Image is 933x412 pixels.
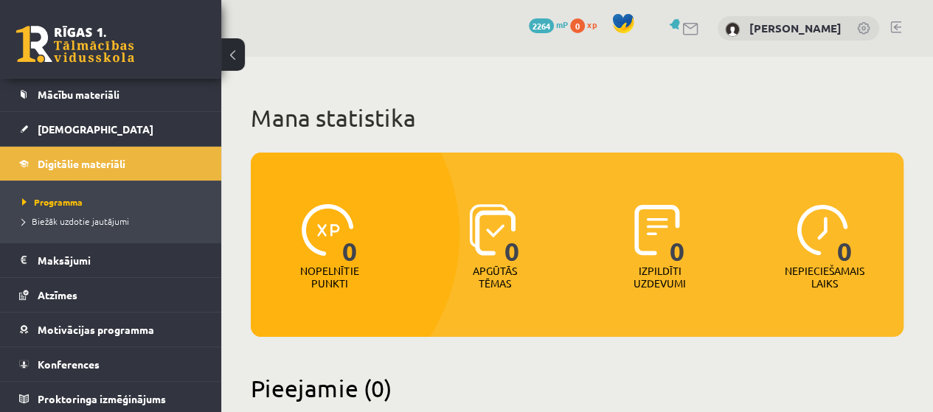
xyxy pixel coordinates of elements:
[38,357,100,371] span: Konferences
[19,347,203,381] a: Konferences
[19,77,203,111] a: Mācību materiāli
[634,204,680,256] img: icon-completed-tasks-ad58ae20a441b2904462921112bc710f1caf180af7a3daa7317a5a94f2d26646.svg
[19,313,203,346] a: Motivācijas programma
[529,18,554,33] span: 2264
[38,288,77,301] span: Atzīmes
[469,204,516,256] img: icon-learned-topics-4a711ccc23c960034f471b6e78daf4a3bad4a20eaf4de84257b87e66633f6470.svg
[529,18,568,30] a: 2264 mP
[38,323,154,336] span: Motivācijas programma
[837,204,853,265] span: 0
[19,243,203,277] a: Maksājumi
[19,147,203,181] a: Digitālie materiāli
[22,196,83,208] span: Programma
[570,18,604,30] a: 0 xp
[19,112,203,146] a: [DEMOGRAPHIC_DATA]
[570,18,585,33] span: 0
[38,122,153,136] span: [DEMOGRAPHIC_DATA]
[669,204,684,265] span: 0
[251,103,903,133] h1: Mana statistika
[16,26,134,63] a: Rīgas 1. Tālmācības vidusskola
[556,18,568,30] span: mP
[38,88,119,101] span: Mācību materiāli
[22,214,207,228] a: Biežāk uzdotie jautājumi
[300,265,358,290] p: Nopelnītie punkti
[38,157,125,170] span: Digitālie materiāli
[749,21,842,35] a: [PERSON_NAME]
[466,265,524,290] p: Apgūtās tēmas
[797,204,848,256] img: icon-clock-7be60019b62300814b6bd22b8e044499b485619524d84068768e800edab66f18.svg
[631,265,688,290] p: Izpildīti uzdevumi
[38,243,203,277] legend: Maksājumi
[22,215,129,227] span: Biežāk uzdotie jautājumi
[38,392,166,405] span: Proktoringa izmēģinājums
[19,278,203,312] a: Atzīmes
[251,374,903,402] h2: Pieejamie (0)
[302,204,353,256] img: icon-xp-0682a9bc20223a9ccc6f5883a126b849a74cddfe5390d2b41b4391c66f2066e7.svg
[725,22,740,37] img: Aleksandrs Maļcevs
[785,265,864,290] p: Nepieciešamais laiks
[22,195,207,209] a: Programma
[587,18,597,30] span: xp
[504,204,520,265] span: 0
[342,204,358,265] span: 0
